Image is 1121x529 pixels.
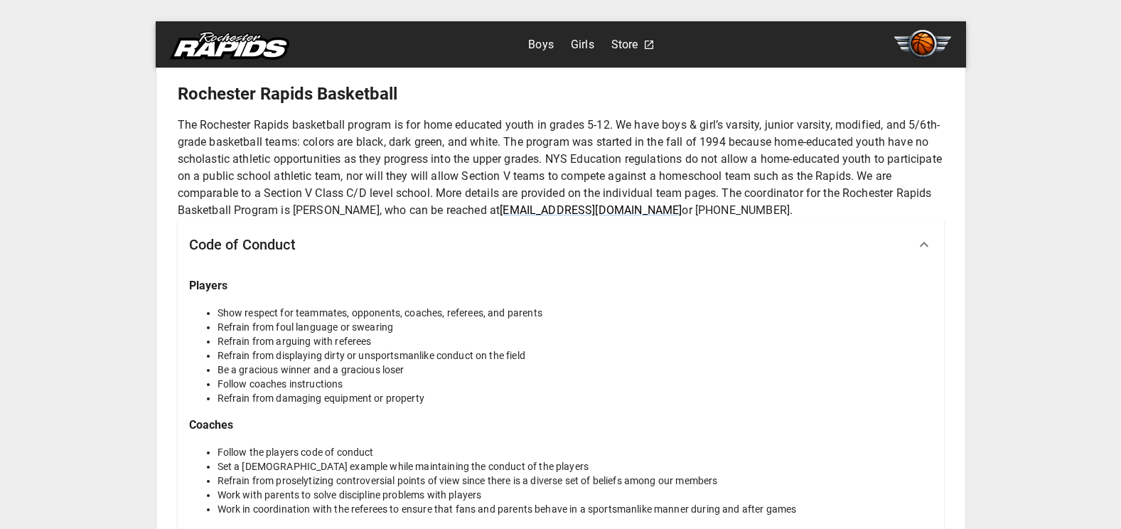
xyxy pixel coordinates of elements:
[178,219,944,270] div: Code of Conduct
[218,348,933,363] li: Refrain from displaying dirty or unsportsmanlike conduct on the field
[189,415,933,435] h6: Coaches
[218,306,933,320] li: Show respect for teammates, opponents, coaches, referees, and parents
[218,320,933,334] li: Refrain from foul language or swearing
[218,377,933,391] li: Follow coaches instructions
[611,33,638,56] a: Store
[189,276,933,296] h6: Players
[218,488,933,502] li: Work with parents to solve discipline problems with players
[218,502,933,516] li: Work in coordination with the referees to ensure that fans and parents behave in a sportsmanlike ...
[218,459,933,474] li: Set a [DEMOGRAPHIC_DATA] example while maintaining the conduct of the players
[571,33,594,56] a: Girls
[170,31,289,60] img: rapids.svg
[178,82,944,105] h5: Rochester Rapids Basketball
[894,30,951,58] img: basketball.svg
[189,233,296,256] h6: Code of Conduct
[218,363,933,377] li: Be a gracious winner and a gracious loser
[528,33,554,56] a: Boys
[500,203,682,217] a: [EMAIL_ADDRESS][DOMAIN_NAME]
[218,334,933,348] li: Refrain from arguing with referees
[218,474,933,488] li: Refrain from proselytizing controversial points of view since there is a diverse set of beliefs a...
[178,117,944,219] p: The Rochester Rapids basketball program is for home educated youth in grades 5-12. We have boys &...
[218,445,933,459] li: Follow the players code of conduct
[218,391,933,405] li: Refrain from damaging equipment or property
